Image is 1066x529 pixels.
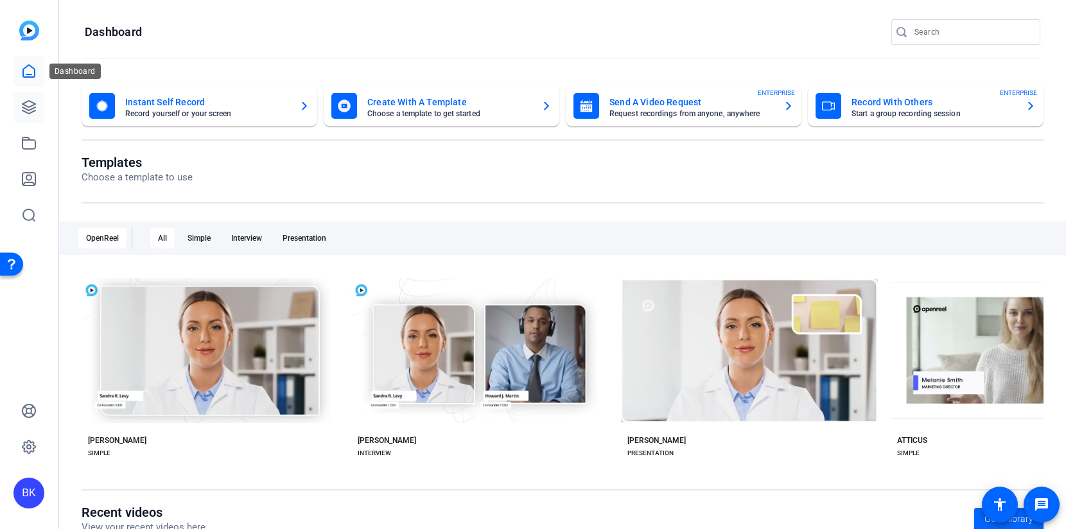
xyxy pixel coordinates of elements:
[1034,497,1049,512] mat-icon: message
[125,110,289,117] mat-card-subtitle: Record yourself or your screen
[627,448,674,458] div: PRESENTATION
[150,228,175,248] div: All
[367,110,531,117] mat-card-subtitle: Choose a template to get started
[82,170,193,185] p: Choose a template to use
[758,88,795,98] span: ENTERPRISE
[367,94,531,110] mat-card-title: Create With A Template
[19,21,39,40] img: blue-gradient.svg
[85,24,142,40] h1: Dashboard
[13,478,44,508] div: BK
[275,228,334,248] div: Presentation
[88,448,110,458] div: SIMPLE
[88,435,146,446] div: [PERSON_NAME]
[223,228,270,248] div: Interview
[852,110,1015,117] mat-card-subtitle: Start a group recording session
[78,228,127,248] div: OpenReel
[897,435,927,446] div: ATTICUS
[609,110,773,117] mat-card-subtitle: Request recordings from anyone, anywhere
[566,85,801,126] button: Send A Video RequestRequest recordings from anyone, anywhereENTERPRISE
[992,497,1008,512] mat-icon: accessibility
[808,85,1044,126] button: Record With OthersStart a group recording sessionENTERPRISE
[627,435,686,446] div: [PERSON_NAME]
[49,64,101,79] div: Dashboard
[358,448,391,458] div: INTERVIEW
[82,85,317,126] button: Instant Self RecordRecord yourself or your screen
[609,94,773,110] mat-card-title: Send A Video Request
[358,435,416,446] div: [PERSON_NAME]
[897,448,920,458] div: SIMPLE
[82,155,193,170] h1: Templates
[82,505,205,520] h1: Recent videos
[125,94,289,110] mat-card-title: Instant Self Record
[1000,88,1037,98] span: ENTERPRISE
[852,94,1015,110] mat-card-title: Record With Others
[914,24,1030,40] input: Search
[180,228,218,248] div: Simple
[324,85,559,126] button: Create With A TemplateChoose a template to get started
